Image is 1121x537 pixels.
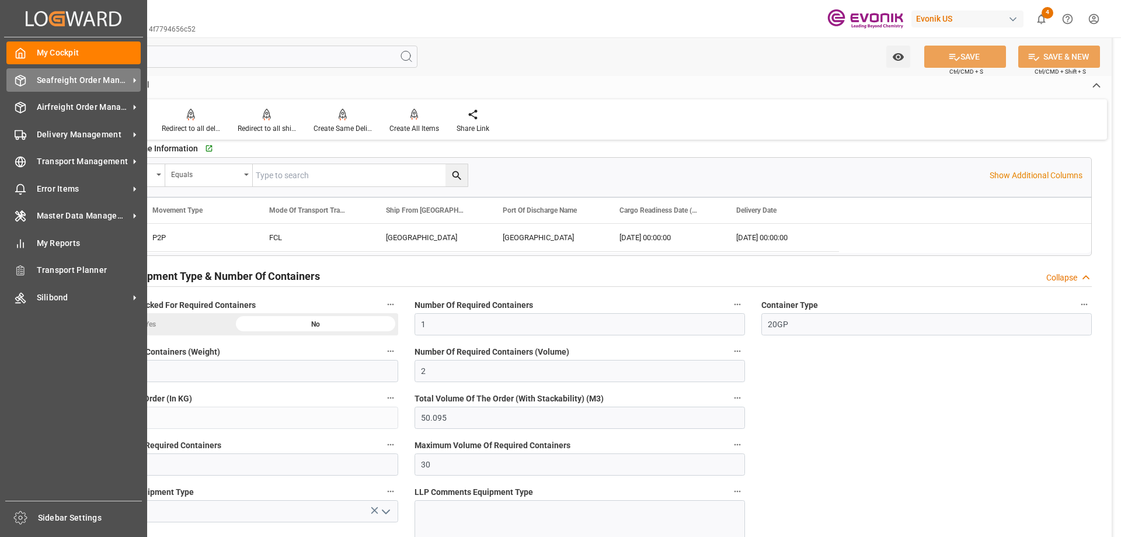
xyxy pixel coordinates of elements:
[924,46,1006,68] button: SAVE
[376,503,394,521] button: open menu
[372,224,489,251] div: [GEOGRAPHIC_DATA]
[165,164,253,186] button: open menu
[827,9,903,29] img: Evonik-brand-mark-Deep-Purple-RGB.jpeg_1700498283.jpeg
[736,206,777,214] span: Delivery Date
[233,313,398,335] div: No
[949,67,983,76] span: Ctrl/CMD + S
[886,46,910,68] button: open menu
[730,437,745,452] button: Maximum Volume Of Required Containers
[389,123,439,134] div: Create All Items
[383,390,398,406] button: Total Weight Of The Order (In KG)
[415,346,569,358] span: Number Of Required Containers (Volume)
[990,169,1082,182] p: Show Additional Columns
[415,393,604,405] span: Total Volume Of The Order (With Stackability) (M3)
[68,313,233,335] div: Yes
[383,344,398,359] button: Number Of Required Containers (Weight)
[253,164,468,186] input: Type to search
[6,41,141,64] a: My Cockpit
[1077,297,1092,312] button: Container Type
[255,224,372,251] div: FCL
[386,206,464,214] span: Ship From [GEOGRAPHIC_DATA]
[38,512,142,524] span: Sidebar Settings
[37,210,129,222] span: Master Data Management
[138,224,839,252] div: Press SPACE to select this row.
[6,259,141,282] a: Transport Planner
[730,390,745,406] button: Total Volume Of The Order (With Stackability) (M3)
[37,183,129,195] span: Error Items
[911,11,1023,27] div: Evonik US
[415,439,570,452] span: Maximum Volume Of Required Containers
[171,167,240,180] div: Equals
[383,437,398,452] button: Maximum Weight Of Required Containers
[1046,272,1077,284] div: Collapse
[1028,6,1054,32] button: show 4 new notifications
[68,299,256,311] span: Text Information Checked For Required Containers
[619,206,698,214] span: Cargo Readiness Date (Shipping Date)
[1042,7,1053,19] span: 4
[162,123,220,134] div: Redirect to all deliveries
[138,224,255,251] div: P2P
[314,123,372,134] div: Create Same Delivery Date
[37,292,129,304] span: Silibond
[6,231,141,254] a: My Reports
[489,224,605,251] div: [GEOGRAPHIC_DATA]
[415,486,533,498] span: LLP Comments Equipment Type
[68,268,320,284] h2: Challenging Equipment Type & Number Of Containers
[722,224,839,251] div: [DATE] 00:00:00
[457,123,489,134] div: Share Link
[37,155,129,168] span: Transport Management
[761,299,818,311] span: Container Type
[730,344,745,359] button: Number Of Required Containers (Volume)
[383,297,398,312] button: Text Information Checked For Required Containers
[445,164,468,186] button: search button
[37,237,141,250] span: My Reports
[269,206,347,214] span: Mode Of Transport Translation
[37,74,129,86] span: Seafreight Order Management
[383,484,398,499] button: Challenge Status Equipment Type
[1035,67,1086,76] span: Ctrl/CMD + Shift + S
[415,299,533,311] span: Number Of Required Containers
[37,101,129,113] span: Airfreight Order Management
[37,129,129,141] span: Delivery Management
[1054,6,1081,32] button: Help Center
[730,297,745,312] button: Number Of Required Containers
[238,123,296,134] div: Redirect to all shipments
[503,206,577,214] span: Port Of Discharge Name
[152,206,203,214] span: Movement Type
[605,224,722,251] div: [DATE] 00:00:00
[730,484,745,499] button: LLP Comments Equipment Type
[37,264,141,276] span: Transport Planner
[54,46,417,68] input: Search Fields
[37,47,141,59] span: My Cockpit
[1018,46,1100,68] button: SAVE & NEW
[911,8,1028,30] button: Evonik US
